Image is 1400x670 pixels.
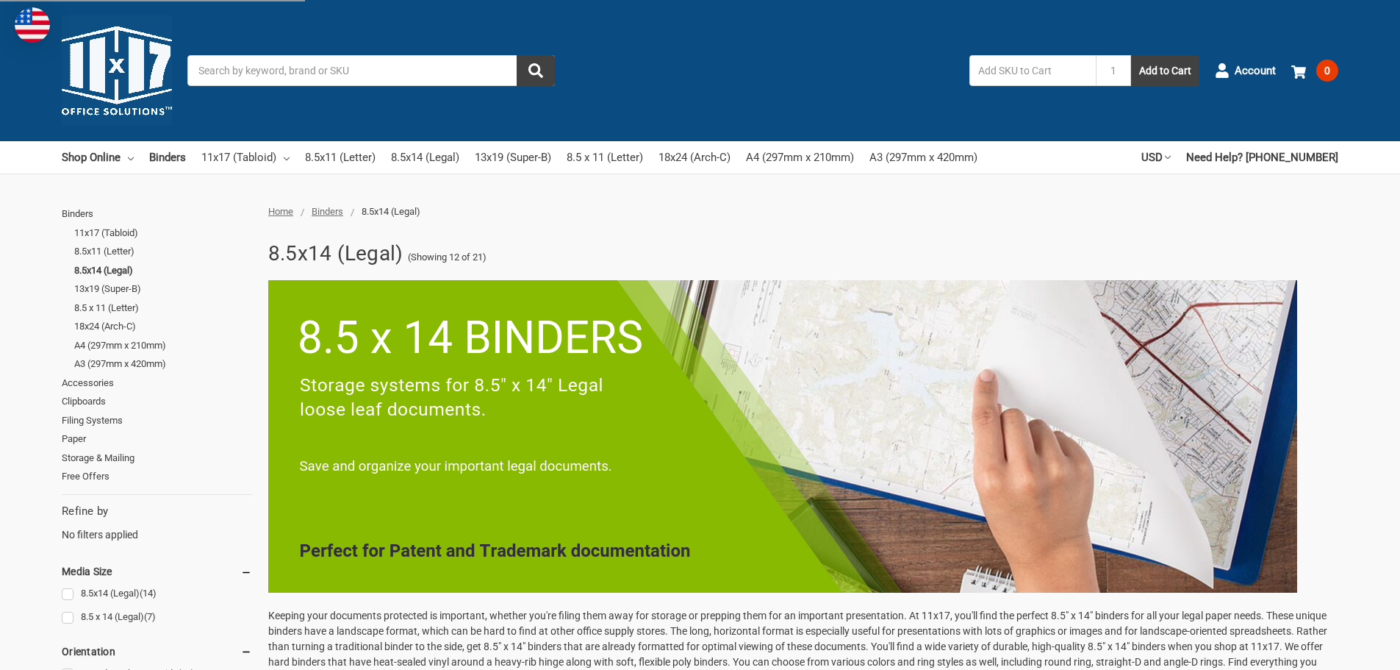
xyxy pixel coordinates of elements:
[62,449,252,468] a: Storage & Mailing
[15,7,50,43] img: duty and tax information for United States
[74,279,252,299] a: 13x19 (Super-B)
[268,610,1327,652] span: Keeping your documents protected is important, whether you're filing them away for storage or pre...
[62,503,252,543] div: No filters applied
[969,55,1096,86] input: Add SKU to Cart
[268,206,293,217] a: Home
[62,141,134,174] a: Shop Online
[268,235,403,273] h1: 8.5x14 (Legal)
[74,354,252,374] a: A3 (297mm x 420mm)
[62,374,252,393] a: Accessories
[475,141,551,174] a: 13x19 (Super-B)
[362,206,420,217] span: 8.5x14 (Legal)
[62,204,252,224] a: Binders
[62,467,252,486] a: Free Offers
[74,261,252,280] a: 8.5x14 (Legal)
[869,141,977,174] a: A3 (297mm x 420mm)
[62,503,252,520] h5: Refine by
[408,250,487,265] span: (Showing 12 of 21)
[62,643,252,660] h5: Orientation
[305,141,376,174] a: 8.5x11 (Letter)
[201,141,290,174] a: 11x17 (Tabloid)
[62,563,252,580] h5: Media Size
[62,584,252,604] a: 8.5x14 (Legal)
[62,411,252,430] a: Filing Systems
[74,317,252,336] a: 18x24 (Arch-C)
[658,141,730,174] a: 18x24 (Arch-C)
[1316,60,1338,82] span: 0
[62,607,252,627] a: 8.5 x 14 (Legal)
[746,141,854,174] a: A4 (297mm x 210mm)
[149,141,186,174] a: Binders
[1131,55,1199,86] button: Add to Cart
[1215,51,1276,90] a: Account
[140,588,157,599] span: (14)
[187,55,555,86] input: Search by keyword, brand or SKU
[1141,141,1171,174] a: USD
[62,15,172,126] img: 11x17.com
[567,141,643,174] a: 8.5 x 11 (Letter)
[1291,51,1338,90] a: 0
[312,206,343,217] a: Binders
[74,299,252,318] a: 8.5 x 11 (Letter)
[144,611,156,622] span: (7)
[268,280,1297,593] img: 4.png
[74,224,252,243] a: 11x17 (Tabloid)
[74,242,252,261] a: 8.5x11 (Letter)
[1186,141,1338,174] a: Need Help? [PHONE_NUMBER]
[391,141,459,174] a: 8.5x14 (Legal)
[1235,63,1276,79] span: Account
[74,336,252,355] a: A4 (297mm x 210mm)
[62,430,252,449] a: Paper
[62,392,252,411] a: Clipboards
